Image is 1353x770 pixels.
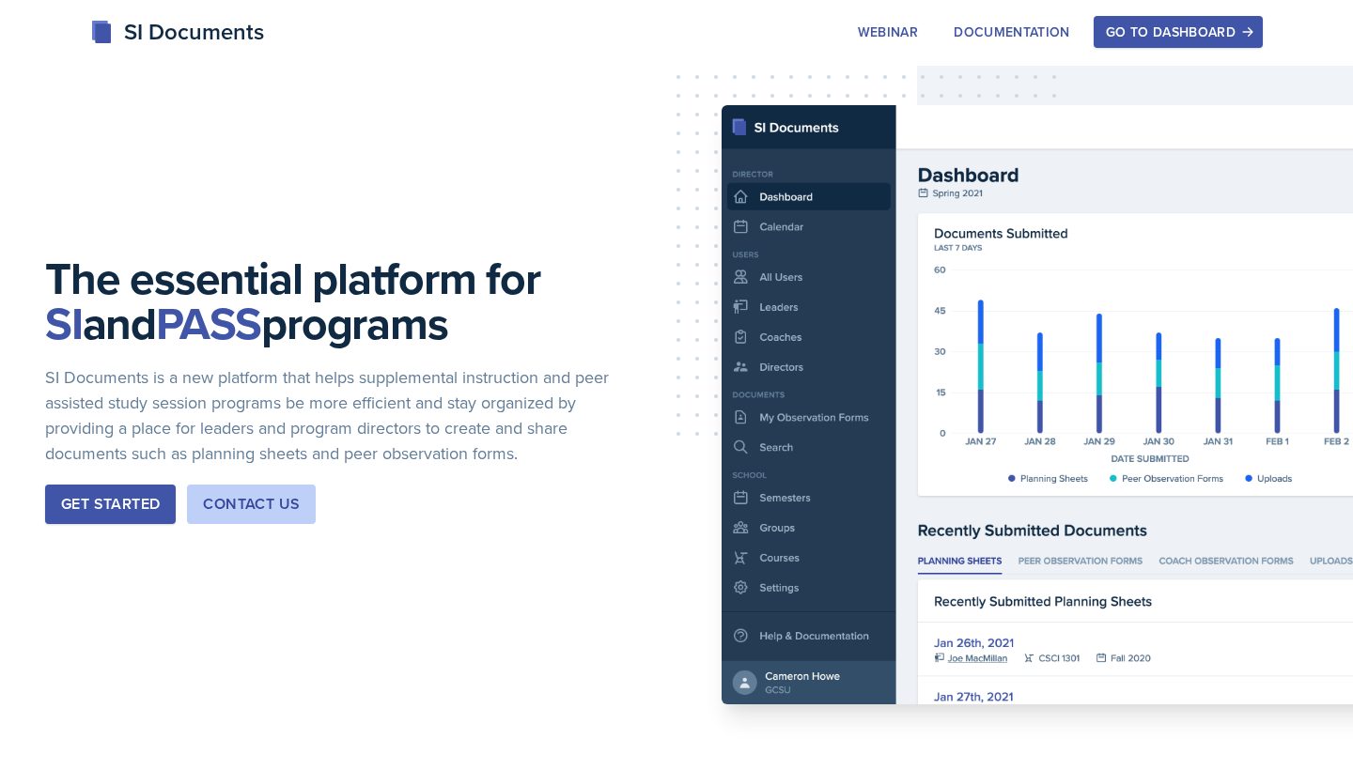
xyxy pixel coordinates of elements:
button: Documentation [941,16,1082,48]
button: Contact Us [187,485,316,524]
div: Documentation [954,24,1070,39]
button: Get Started [45,485,176,524]
div: Contact Us [203,493,300,516]
div: Go to Dashboard [1106,24,1251,39]
button: Go to Dashboard [1094,16,1263,48]
div: SI Documents [90,15,264,49]
div: Get Started [61,493,160,516]
button: Webinar [846,16,930,48]
div: Webinar [858,24,918,39]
